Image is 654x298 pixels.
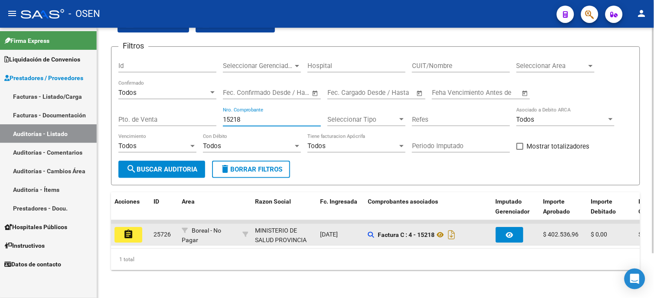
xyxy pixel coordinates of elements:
span: Importe Debitado [591,198,616,215]
datatable-header-cell: Comprobantes asociados [364,192,492,230]
mat-icon: menu [7,8,17,19]
span: Boreal - No Pagar [182,227,221,244]
mat-icon: person [637,8,647,19]
span: Hospitales Públicos [4,222,67,232]
input: Start date [327,89,356,97]
datatable-header-cell: Razon Social [252,192,317,230]
span: Acciones [114,198,140,205]
span: - OSEN [69,4,100,23]
span: Seleccionar Tipo [327,116,398,123]
span: Razon Social [255,198,291,205]
span: Buscar Auditoria [126,165,197,173]
span: Firma Express [4,36,49,45]
datatable-header-cell: Importe Aprobado [540,192,588,230]
span: Borrar Filtros [220,165,282,173]
div: MINISTERIO DE SALUD PROVINCIA DE [GEOGRAPHIC_DATA] [255,226,314,265]
span: [DATE] [320,231,338,238]
span: Prestadores / Proveedores [4,73,83,83]
datatable-header-cell: Area [178,192,239,230]
i: Descargar documento [446,228,457,242]
strong: Factura C : 4 - 15218 [378,231,435,238]
input: Start date [223,89,251,97]
datatable-header-cell: Fc. Ingresada [317,192,364,230]
datatable-header-cell: Acciones [111,192,150,230]
span: Datos de contacto [4,259,61,269]
span: Todos [118,142,137,150]
span: Todos [307,142,326,150]
datatable-header-cell: ID [150,192,178,230]
button: Buscar Auditoria [118,161,205,178]
span: Imputado Gerenciador [496,198,530,215]
span: Importe Aprobado [543,198,570,215]
span: $ 402.536,96 [543,231,579,238]
span: Todos [118,89,137,97]
span: $ 0,00 [591,231,608,238]
span: Seleccionar Gerenciador [223,62,293,70]
span: ID [154,198,159,205]
datatable-header-cell: Imputado Gerenciador [492,192,540,230]
h3: Filtros [118,40,148,52]
span: Todos [203,142,221,150]
div: - 30711137757 [255,226,313,244]
span: Seleccionar Area [517,62,587,70]
button: Open calendar [415,88,425,98]
button: Open calendar [520,88,530,98]
span: Fc. Ingresada [320,198,357,205]
mat-icon: assignment [123,229,134,240]
span: Area [182,198,195,205]
datatable-header-cell: Importe Debitado [588,192,635,230]
div: Open Intercom Messenger [625,269,645,289]
span: Exportar CSV [124,21,182,29]
span: Instructivos [4,241,45,250]
div: 1 total [111,249,640,270]
button: Open calendar [311,88,320,98]
span: Todos [517,116,535,123]
span: 25726 [154,231,171,238]
input: End date [363,89,405,97]
span: Liquidación de Convenios [4,55,80,64]
input: End date [259,89,301,97]
button: Borrar Filtros [212,161,290,178]
mat-icon: delete [220,164,230,174]
span: Mostrar totalizadores [527,141,590,152]
span: Comprobantes asociados [368,198,438,205]
mat-icon: search [126,164,137,174]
